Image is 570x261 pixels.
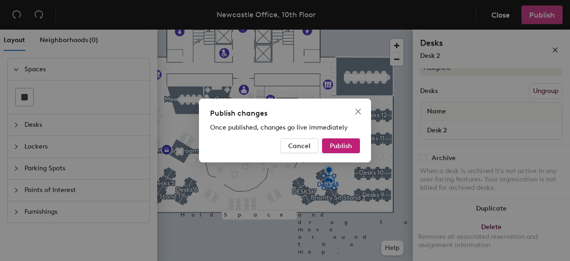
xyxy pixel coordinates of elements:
span: Publish [330,142,352,150]
span: Cancel [288,142,310,150]
button: Publish [322,138,360,153]
div: Publish changes [210,108,360,119]
span: Once published, changes go live immediately [210,124,348,131]
button: Close [351,104,366,119]
button: Cancel [280,138,318,153]
span: Close [351,108,366,115]
span: close [354,108,362,115]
